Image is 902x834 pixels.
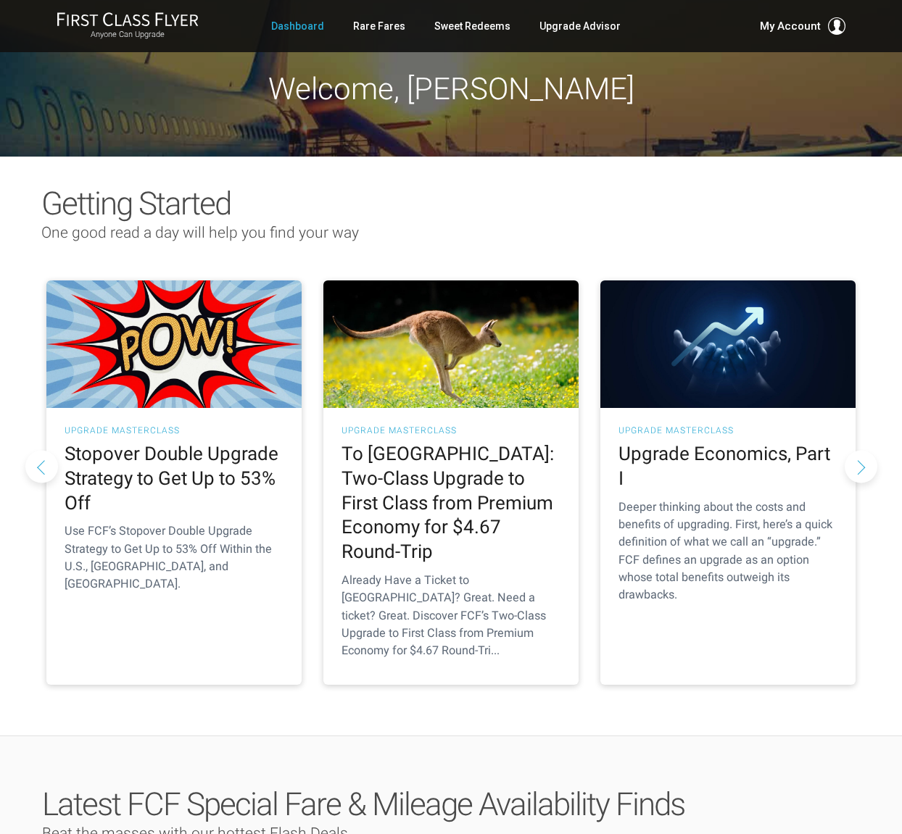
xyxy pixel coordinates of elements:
p: Already Have a Ticket to [GEOGRAPHIC_DATA]? Great. Need a ticket? Great. Discover FCF’s Two-Class... [342,572,560,659]
small: Anyone Can Upgrade [57,30,199,40]
a: Rare Fares [353,13,405,39]
button: My Account [760,17,845,35]
a: First Class FlyerAnyone Can Upgrade [57,12,199,41]
h3: UPGRADE MASTERCLASS [618,426,837,435]
a: Dashboard [271,13,324,39]
button: Previous slide [25,450,58,483]
a: UPGRADE MASTERCLASS To [GEOGRAPHIC_DATA]: Two-Class Upgrade to First Class from Premium Economy f... [323,280,579,685]
span: Latest FCF Special Fare & Mileage Availability Finds [42,785,684,823]
img: First Class Flyer [57,12,199,27]
span: My Account [760,17,821,35]
h2: Stopover Double Upgrade Strategy to Get Up to 53% Off [65,442,284,515]
a: UPGRADE MASTERCLASS Upgrade Economics, Part I Deeper thinking about the costs and benefits of upg... [600,280,856,685]
span: One good read a day will help you find your way [41,224,359,241]
h3: UPGRADE MASTERCLASS [342,426,560,435]
a: UPGRADE MASTERCLASS Stopover Double Upgrade Strategy to Get Up to 53% Off Use FCF’s Stopover Doub... [46,280,302,685]
p: Use FCF’s Stopover Double Upgrade Strategy to Get Up to 53% Off Within the U.S., [GEOGRAPHIC_DATA... [65,522,284,593]
span: Welcome, [PERSON_NAME] [268,71,634,107]
h2: Upgrade Economics, Part I [618,442,837,491]
h2: To [GEOGRAPHIC_DATA]: Two-Class Upgrade to First Class from Premium Economy for $4.67 Round-Trip [342,442,560,564]
button: Next slide [845,450,877,483]
p: Deeper thinking about the costs and benefits of upgrading. First, here’s a quick definition of wh... [618,499,837,604]
span: Getting Started [41,185,231,222]
h3: UPGRADE MASTERCLASS [65,426,284,435]
a: Upgrade Advisor [539,13,621,39]
a: Sweet Redeems [434,13,510,39]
